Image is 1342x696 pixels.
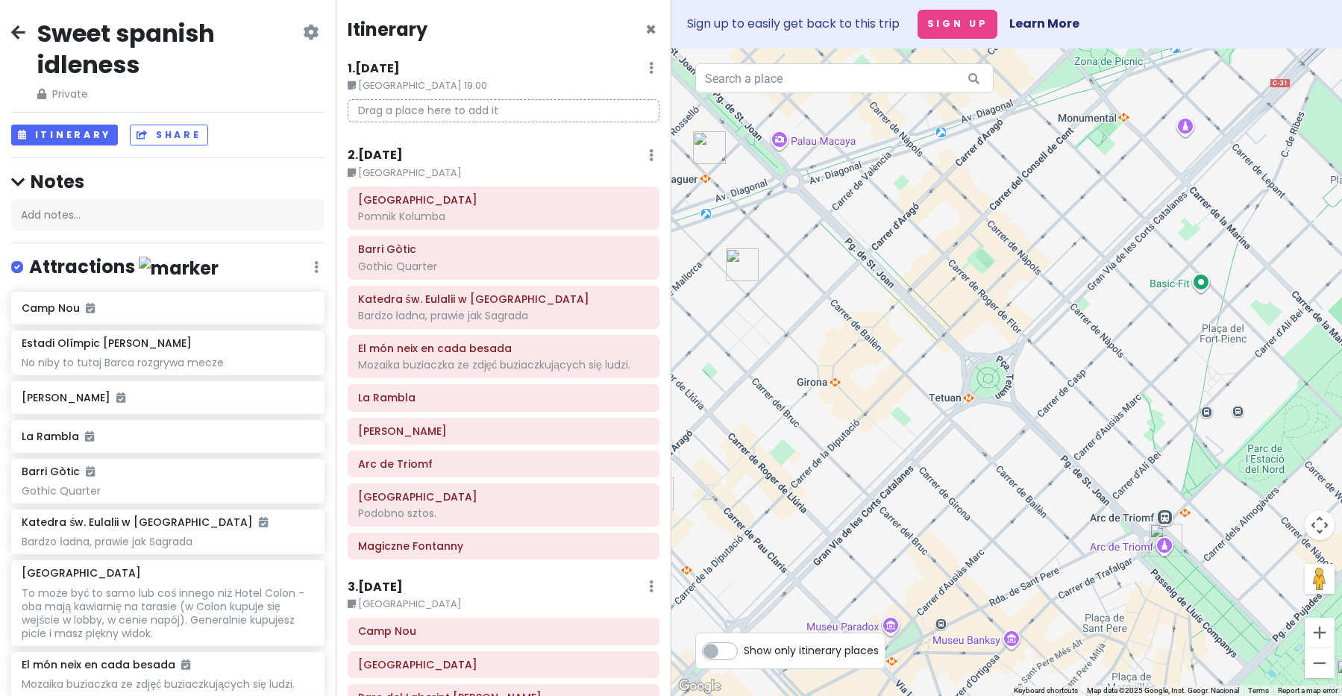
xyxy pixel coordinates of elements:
[22,356,313,369] div: No niby to tutaj Barca rozgrywa mecze
[1009,15,1079,32] a: Learn More
[22,535,313,548] div: Bardzo ładna, prawie jak Sagrada
[693,131,726,164] div: ARUKU Sushi Gluten Free
[675,677,724,696] img: Google
[11,125,118,146] button: Itinerary
[11,170,324,193] h4: Notes
[1014,686,1078,696] button: Keyboard shortcuts
[1278,686,1338,695] a: Report a map error
[130,125,207,146] button: Share
[358,658,649,671] h6: CosmoCaixa Museum of Science
[645,21,656,39] button: Close
[181,659,190,670] i: Added to itinerary
[695,63,994,93] input: Search a place
[1305,564,1335,594] button: Drag Pegman onto the map to open Street View
[358,193,649,207] h6: Columbus Monument
[22,391,313,404] h6: [PERSON_NAME]
[358,342,649,355] h6: El món neix en cada besada
[22,677,313,691] div: Mozaika buziaczka ze zdjęć buziaczkujących się ludzi.
[22,301,313,315] h6: Camp Nou
[22,484,313,498] div: Gothic Quarter
[11,199,324,231] div: Add notes...
[348,18,427,41] h4: Itinerary
[348,166,659,181] small: [GEOGRAPHIC_DATA]
[358,309,649,322] div: Bardzo ładna, prawie jak Sagrada
[348,78,659,93] small: [GEOGRAPHIC_DATA] 19:00
[22,465,95,478] h6: Barri Gòtic
[726,248,759,281] div: La Browneria Gluten Free
[348,580,403,595] h6: 3 . [DATE]
[86,303,95,313] i: Added to itinerary
[22,430,313,443] h6: La Rambla
[645,17,656,42] span: Close itinerary
[22,336,192,350] h6: Estadi Olímpic [PERSON_NAME]
[358,490,649,504] h6: Parc de la Ciutadella
[358,624,649,638] h6: Camp Nou
[1150,524,1182,557] div: Arc de Triomf
[22,515,268,529] h6: Katedra św. Eulalii w [GEOGRAPHIC_DATA]
[348,597,659,612] small: [GEOGRAPHIC_DATA]
[348,99,659,122] p: Drag a place here to add it
[358,424,649,438] h6: Plac Kataloński
[1248,686,1269,695] a: Terms (opens in new tab)
[259,517,268,527] i: Added to itinerary
[22,566,141,580] h6: [GEOGRAPHIC_DATA]
[1305,618,1335,648] button: Zoom in
[675,677,724,696] a: Open this area in Google Maps (opens a new window)
[358,210,649,223] div: Pomnik Kolumba
[116,392,125,403] i: Added to itinerary
[358,539,649,553] h6: Magiczne Fontanny
[358,260,649,273] div: Gothic Quarter
[37,18,300,80] h2: Sweet spanish idleness
[348,148,403,163] h6: 2 . [DATE]
[29,255,219,280] h4: Attractions
[358,457,649,471] h6: Arc de Triomf
[85,431,94,442] i: Added to itinerary
[1305,648,1335,678] button: Zoom out
[918,10,998,39] button: Sign Up
[139,257,219,280] img: marker
[358,507,649,520] div: Podobno sztos.
[348,61,400,77] h6: 1 . [DATE]
[358,358,649,371] div: Mozaika buziaczka ze zdjęć buziaczkujących się ludzi.
[1305,510,1335,540] button: Map camera controls
[358,242,649,256] h6: Barri Gòtic
[744,642,879,659] span: Show only itinerary places
[37,86,300,102] span: Private
[358,292,649,306] h6: Katedra św. Eulalii w Barcelonie
[22,586,313,641] div: To może być to samo lub coś innego niż Hotel Colon - oba mają kawiarnię na tarasie (w Colon kupuj...
[1087,686,1239,695] span: Map data ©2025 Google, Inst. Geogr. Nacional
[358,391,649,404] h6: La Rambla
[22,658,190,671] h6: El món neix en cada besada
[86,466,95,477] i: Added to itinerary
